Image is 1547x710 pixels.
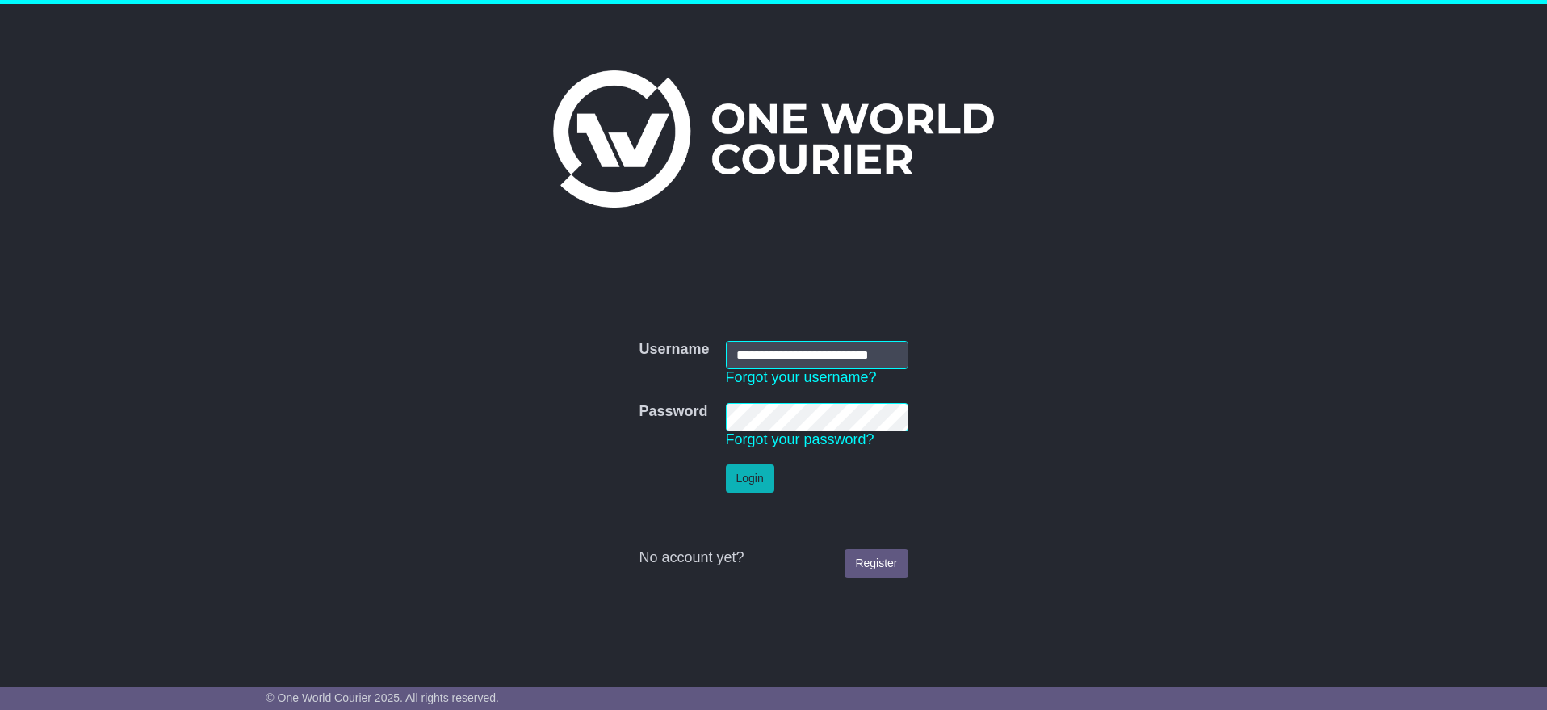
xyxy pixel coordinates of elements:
a: Forgot your password? [726,431,874,447]
label: Password [639,403,707,421]
a: Forgot your username? [726,369,877,385]
a: Register [845,549,908,578]
button: Login [726,464,774,493]
span: © One World Courier 2025. All rights reserved. [266,691,499,704]
img: One World [553,70,994,208]
div: No account yet? [639,549,908,567]
label: Username [639,341,709,359]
